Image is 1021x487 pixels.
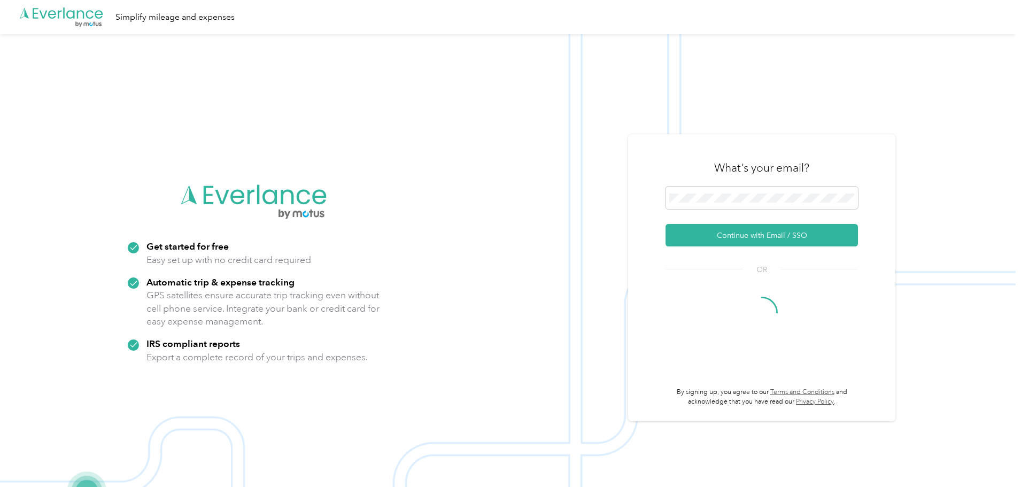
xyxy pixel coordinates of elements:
strong: Automatic trip & expense tracking [146,276,295,288]
span: OR [743,264,780,275]
a: Terms and Conditions [770,388,834,396]
a: Privacy Policy [796,398,834,406]
div: Simplify mileage and expenses [115,11,235,24]
p: GPS satellites ensure accurate trip tracking even without cell phone service. Integrate your bank... [146,289,380,328]
p: Easy set up with no credit card required [146,253,311,267]
strong: IRS compliant reports [146,338,240,349]
strong: Get started for free [146,241,229,252]
p: By signing up, you agree to our and acknowledge that you have read our . [666,388,858,406]
button: Continue with Email / SSO [666,224,858,246]
h3: What's your email? [714,160,809,175]
p: Export a complete record of your trips and expenses. [146,351,368,364]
